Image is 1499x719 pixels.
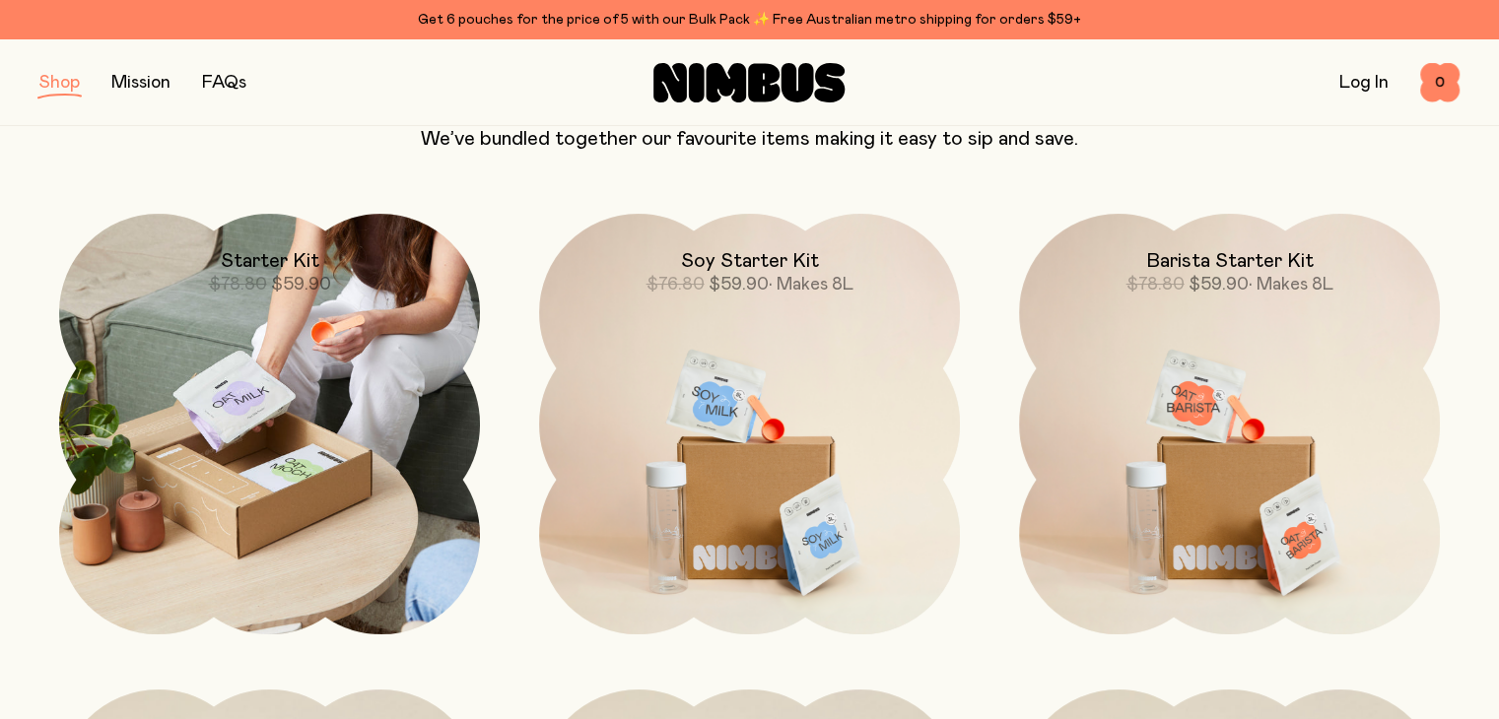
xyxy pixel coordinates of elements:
a: Starter Kit$78.80$59.90 [59,214,480,634]
a: Soy Starter Kit$76.80$59.90• Makes 8L [539,214,960,634]
span: $76.80 [647,276,705,294]
a: Barista Starter Kit$78.80$59.90• Makes 8L [1019,214,1440,634]
p: We’ve bundled together our favourite items making it easy to sip and save. [39,127,1460,151]
h2: Soy Starter Kit [681,249,819,273]
span: • Makes 8L [769,276,853,294]
h2: Barista Starter Kit [1146,249,1314,273]
h2: Starter Kit [221,249,319,273]
a: FAQs [202,74,246,92]
span: $78.80 [209,276,267,294]
span: $59.90 [1189,276,1249,294]
a: Log In [1339,74,1389,92]
span: $59.90 [709,276,769,294]
span: $78.80 [1126,276,1185,294]
span: • Makes 8L [1249,276,1333,294]
div: Get 6 pouches for the price of 5 with our Bulk Pack ✨ Free Australian metro shipping for orders $59+ [39,8,1460,32]
span: $59.90 [271,276,331,294]
button: 0 [1420,63,1460,102]
a: Mission [111,74,170,92]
